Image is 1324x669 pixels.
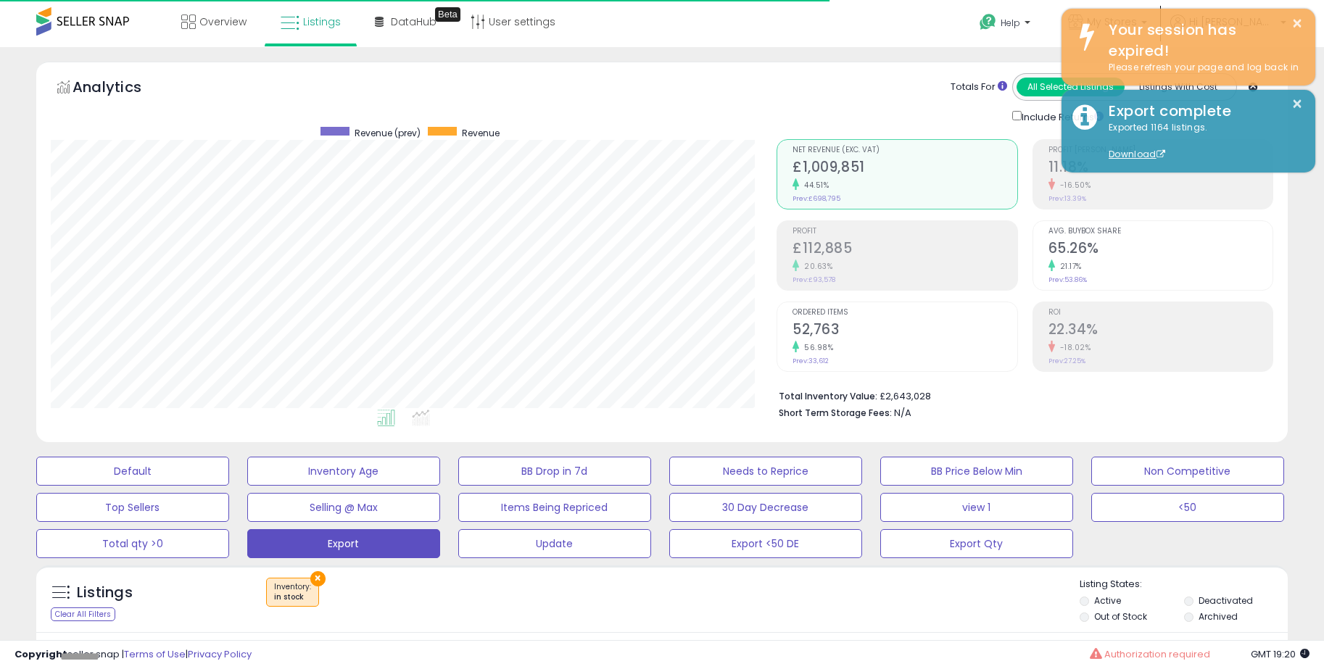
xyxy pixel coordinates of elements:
[1055,180,1091,191] small: -16.50%
[894,406,911,420] span: N/A
[1109,148,1165,160] a: Download
[1251,647,1309,661] span: 2025-09-10 19:20 GMT
[1048,146,1273,154] span: Profit [PERSON_NAME]
[793,194,840,203] small: Prev: £698,795
[793,228,1017,236] span: Profit
[799,261,832,272] small: 20.63%
[247,457,440,486] button: Inventory Age
[1048,275,1087,284] small: Prev: 53.86%
[1291,95,1303,113] button: ×
[36,529,229,558] button: Total qty >0
[669,529,862,558] button: Export <50 DE
[1091,457,1284,486] button: Non Competitive
[779,390,877,402] b: Total Inventory Value:
[880,493,1073,522] button: view 1
[1048,159,1273,178] h2: 11.18%
[458,493,651,522] button: Items Being Repriced
[1055,342,1091,353] small: -18.02%
[274,592,311,602] div: in stock
[15,648,252,662] div: seller snap | |
[968,2,1045,47] a: Help
[247,529,440,558] button: Export
[73,77,170,101] h5: Analytics
[1017,78,1125,96] button: All Selected Listings
[1055,261,1082,272] small: 21.17%
[1098,61,1304,75] div: Please refresh your page and log back in
[1094,610,1147,623] label: Out of Stock
[669,493,862,522] button: 30 Day Decrease
[458,529,651,558] button: Update
[1098,101,1304,122] div: Export complete
[1098,20,1304,61] div: Your session has expired!
[1199,610,1238,623] label: Archived
[1001,108,1121,125] div: Include Returns
[779,407,892,419] b: Short Term Storage Fees:
[1094,594,1121,607] label: Active
[36,493,229,522] button: Top Sellers
[458,457,651,486] button: BB Drop in 7d
[793,240,1017,259] h2: £112,885
[1291,14,1303,33] button: ×
[799,342,833,353] small: 56.98%
[1001,17,1020,29] span: Help
[1124,78,1232,96] button: Listings With Cost
[880,457,1073,486] button: BB Price Below Min
[15,647,67,661] strong: Copyright
[274,581,311,603] span: Inventory :
[793,357,829,365] small: Prev: 33,612
[779,386,1262,404] li: £2,643,028
[1048,309,1273,317] span: ROI
[199,14,247,29] span: Overview
[355,127,421,139] span: Revenue (prev)
[793,275,835,284] small: Prev: £93,578
[310,571,326,586] button: ×
[1048,228,1273,236] span: Avg. Buybox Share
[793,309,1017,317] span: Ordered Items
[1048,321,1273,341] h2: 22.34%
[1098,121,1304,162] div: Exported 1164 listings.
[979,13,997,31] i: Get Help
[1091,493,1284,522] button: <50
[391,14,436,29] span: DataHub
[951,80,1007,94] div: Totals For
[669,457,862,486] button: Needs to Reprice
[435,7,460,22] div: Tooltip anchor
[36,457,229,486] button: Default
[793,146,1017,154] span: Net Revenue (Exc. VAT)
[880,529,1073,558] button: Export Qty
[303,14,341,29] span: Listings
[1048,194,1086,203] small: Prev: 13.39%
[793,159,1017,178] h2: £1,009,851
[51,607,115,621] div: Clear All Filters
[462,127,500,139] span: Revenue
[799,180,829,191] small: 44.51%
[77,583,133,603] h5: Listings
[247,493,440,522] button: Selling @ Max
[793,321,1017,341] h2: 52,763
[1048,357,1085,365] small: Prev: 27.25%
[1080,578,1288,591] p: Listing States:
[1199,594,1253,607] label: Deactivated
[1048,240,1273,259] h2: 65.26%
